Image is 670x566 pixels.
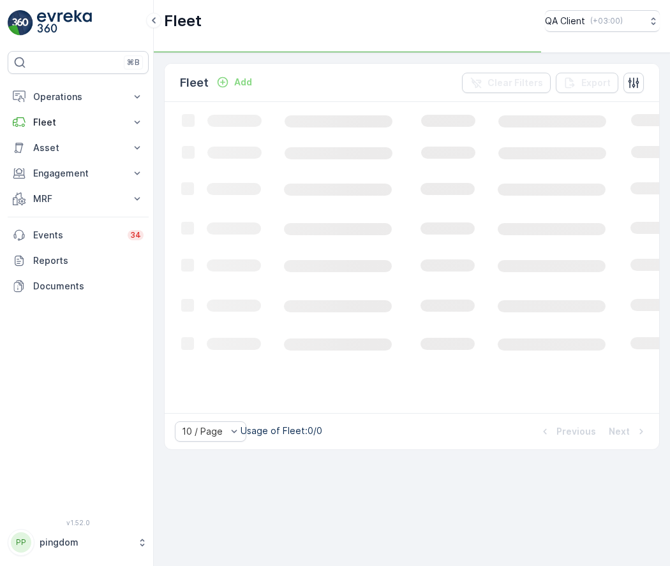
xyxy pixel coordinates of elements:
[556,73,618,93] button: Export
[33,229,120,242] p: Events
[127,57,140,68] p: ⌘B
[607,424,649,439] button: Next
[8,84,149,110] button: Operations
[8,222,149,248] a: Events34
[33,254,144,267] p: Reports
[537,424,597,439] button: Previous
[33,91,123,103] p: Operations
[609,425,630,438] p: Next
[241,424,322,437] p: Usage of Fleet : 0/0
[581,76,611,89] p: Export
[8,273,149,299] a: Documents
[33,141,123,154] p: Asset
[130,230,141,240] p: 34
[462,73,551,93] button: Clear Filters
[33,192,123,205] p: MRF
[488,76,543,89] p: Clear Filters
[8,186,149,212] button: MRF
[545,15,585,27] p: QA Client
[33,280,144,293] p: Documents
[164,11,202,31] p: Fleet
[8,10,33,36] img: logo
[40,536,131,549] p: pingdom
[8,519,149,526] span: v 1.52.0
[11,532,31,553] div: PP
[8,110,149,135] button: Fleet
[590,16,623,26] p: ( +03:00 )
[33,167,123,180] p: Engagement
[545,10,660,32] button: QA Client(+03:00)
[33,116,123,129] p: Fleet
[37,10,92,36] img: logo_light-DOdMpM7g.png
[211,75,257,90] button: Add
[8,161,149,186] button: Engagement
[8,248,149,273] a: Reports
[180,74,209,92] p: Fleet
[556,425,596,438] p: Previous
[234,76,252,89] p: Add
[8,529,149,556] button: PPpingdom
[8,135,149,161] button: Asset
